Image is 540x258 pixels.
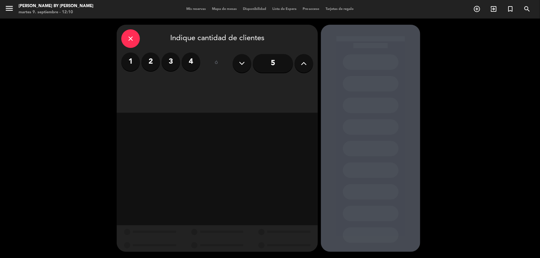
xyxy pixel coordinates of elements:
[141,53,160,71] label: 2
[206,53,227,74] div: ó
[127,35,134,42] i: close
[162,53,180,71] label: 3
[19,9,93,15] div: martes 9. septiembre - 12:10
[507,5,514,13] i: turned_in_not
[240,7,269,11] span: Disponibilidad
[5,4,14,15] button: menu
[490,5,497,13] i: exit_to_app
[209,7,240,11] span: Mapa de mesas
[183,7,209,11] span: Mis reservas
[300,7,322,11] span: Pre-acceso
[322,7,357,11] span: Tarjetas de regalo
[121,29,313,48] div: Indique cantidad de clientes
[523,5,531,13] i: search
[19,3,93,9] div: [PERSON_NAME] by [PERSON_NAME]
[473,5,481,13] i: add_circle_outline
[182,53,200,71] label: 4
[5,4,14,13] i: menu
[121,53,140,71] label: 1
[269,7,300,11] span: Lista de Espera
